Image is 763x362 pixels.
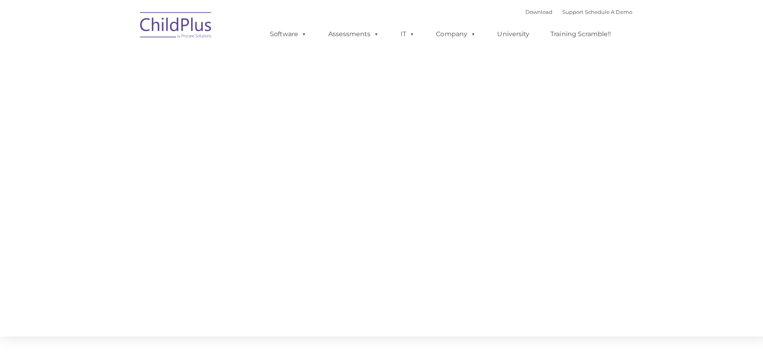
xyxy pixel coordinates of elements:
a: University [486,26,534,42]
a: Software [260,26,313,42]
a: Training Scramble!! [539,26,615,42]
a: Schedule A Demo [581,9,628,15]
a: Assessments [318,26,385,42]
a: Support [558,9,579,15]
a: Download [522,9,549,15]
a: Company [425,26,481,42]
img: ChildPlus by Procare Solutions [135,6,215,46]
font: | [522,9,628,15]
a: IT [390,26,420,42]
